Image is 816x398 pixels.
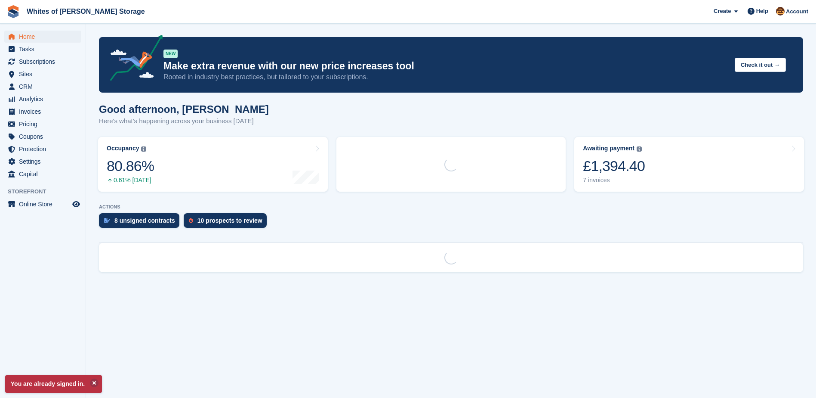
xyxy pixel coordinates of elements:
[19,155,71,168] span: Settings
[104,218,110,223] img: contract_signature_icon-13c848040528278c33f63329250d36e43548de30e8caae1d1a13099fd9432cc5.svg
[7,5,20,18] img: stora-icon-8386f47178a22dfd0bd8f6a31ec36ba5ce8667c1dd55bd0f319d3a0aa187defe.svg
[98,137,328,192] a: Occupancy 80.86% 0.61% [DATE]
[19,198,71,210] span: Online Store
[19,81,71,93] span: CRM
[163,72,728,82] p: Rooted in industry best practices, but tailored to your subscriptions.
[189,218,193,223] img: prospect-51fa495bee0391a8d652442698ab0144808aea92771e9ea1ae160a38d050c398.svg
[5,375,102,393] p: You are already signed in.
[107,145,139,152] div: Occupancy
[184,213,271,232] a: 10 prospects to review
[776,7,785,16] img: Eddie White
[19,31,71,43] span: Home
[4,93,81,105] a: menu
[19,93,71,105] span: Analytics
[99,103,269,115] h1: Good afternoon, [PERSON_NAME]
[107,177,154,184] div: 0.61% [DATE]
[714,7,731,16] span: Create
[19,106,71,118] span: Invoices
[735,58,786,72] button: Check it out →
[107,157,154,175] div: 80.86%
[197,217,262,224] div: 10 prospects to review
[4,131,81,143] a: menu
[23,4,148,19] a: Whites of [PERSON_NAME] Storage
[583,177,645,184] div: 7 invoices
[19,56,71,68] span: Subscriptions
[163,60,728,72] p: Make extra revenue with our new price increases tool
[141,146,146,152] img: icon-info-grey-7440780725fd019a000dd9b08b2336e03edf1995a4989e88bcd33f0948082b44.svg
[4,143,81,155] a: menu
[19,143,71,155] span: Protection
[4,155,81,168] a: menu
[4,56,81,68] a: menu
[583,157,645,175] div: £1,394.40
[99,116,269,126] p: Here's what's happening across your business [DATE]
[19,131,71,143] span: Coupons
[637,146,642,152] img: icon-info-grey-7440780725fd019a000dd9b08b2336e03edf1995a4989e88bcd33f0948082b44.svg
[4,168,81,180] a: menu
[99,213,184,232] a: 8 unsigned contracts
[756,7,768,16] span: Help
[4,106,81,118] a: menu
[19,43,71,55] span: Tasks
[19,68,71,80] span: Sites
[19,118,71,130] span: Pricing
[4,31,81,43] a: menu
[8,187,86,196] span: Storefront
[4,81,81,93] a: menu
[71,199,81,209] a: Preview store
[19,168,71,180] span: Capital
[574,137,804,192] a: Awaiting payment £1,394.40 7 invoices
[114,217,175,224] div: 8 unsigned contracts
[786,7,808,16] span: Account
[583,145,634,152] div: Awaiting payment
[163,50,178,58] div: NEW
[4,43,81,55] a: menu
[4,68,81,80] a: menu
[99,204,803,210] p: ACTIONS
[4,118,81,130] a: menu
[103,35,163,84] img: price-adjustments-announcement-icon-8257ccfd72463d97f412b2fc003d46551f7dbcb40ab6d574587a9cd5c0d94...
[4,198,81,210] a: menu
